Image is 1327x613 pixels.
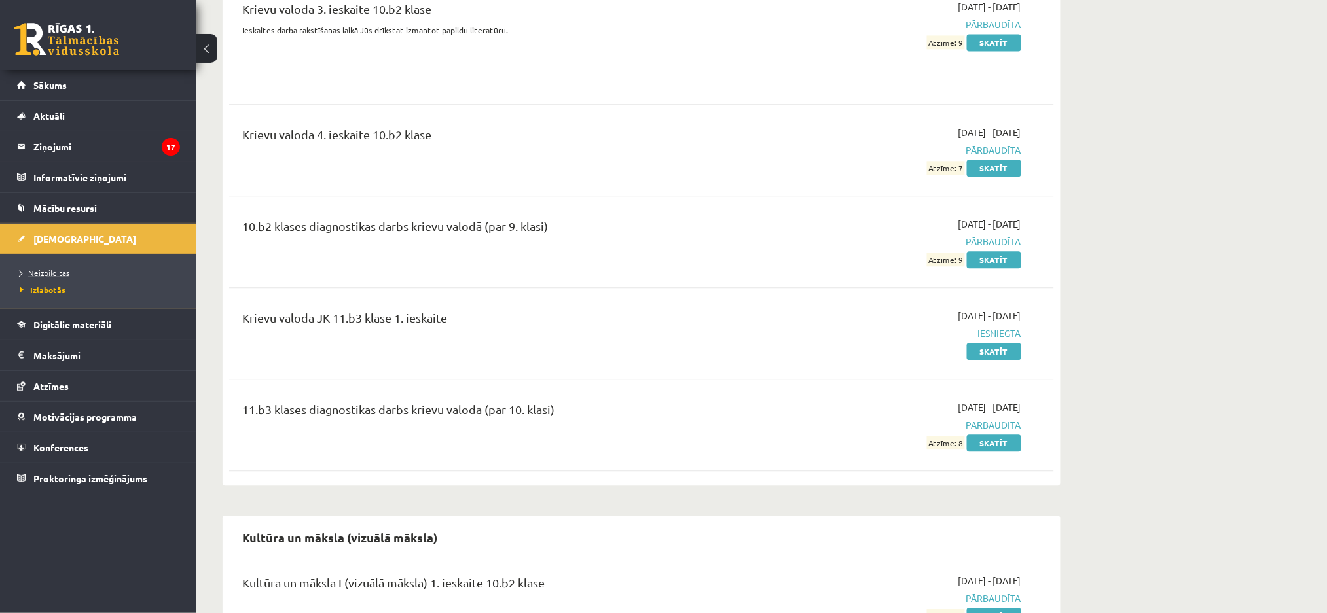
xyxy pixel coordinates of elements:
a: Ziņojumi17 [17,131,180,162]
a: Skatīt [967,160,1021,177]
div: 10.b2 klases diagnostikas darbs krievu valodā (par 9. klasi) [242,217,755,241]
span: Izlabotās [20,285,65,295]
span: [DATE] - [DATE] [958,574,1021,587]
div: Krievu valoda 4. ieskaite 10.b2 klase [242,126,755,150]
span: Sākums [33,79,67,91]
a: Skatīt [967,34,1021,51]
span: Atzīme: 9 [927,253,965,266]
span: Atzīme: 7 [927,161,965,175]
a: Izlabotās [20,284,183,296]
legend: Ziņojumi [33,131,180,162]
p: Ieskaites darba rakstīšanas laikā Jūs drīkstat izmantot papildu literatūru. [242,24,755,36]
span: Motivācijas programma [33,411,137,423]
a: Motivācijas programma [17,402,180,432]
a: Skatīt [967,251,1021,268]
a: Maksājumi [17,340,180,370]
div: Kultūra un māksla I (vizuālā māksla) 1. ieskaite 10.b2 klase [242,574,755,598]
legend: Informatīvie ziņojumi [33,162,180,192]
span: Neizpildītās [20,268,69,278]
span: Atzīme: 9 [927,35,965,49]
span: Atzīme: 8 [927,436,965,449]
span: Digitālie materiāli [33,319,111,330]
span: Konferences [33,442,88,453]
a: Atzīmes [17,371,180,401]
a: Skatīt [967,434,1021,451]
span: [DATE] - [DATE] [958,309,1021,323]
a: Digitālie materiāli [17,309,180,340]
span: [DATE] - [DATE] [958,217,1021,231]
span: Pārbaudīta [774,418,1021,432]
div: 11.b3 klases diagnostikas darbs krievu valodā (par 10. klasi) [242,400,755,425]
a: [DEMOGRAPHIC_DATA] [17,224,180,254]
a: Konferences [17,432,180,463]
a: Neizpildītās [20,267,183,279]
span: [DEMOGRAPHIC_DATA] [33,233,136,245]
span: Pārbaudīta [774,143,1021,157]
legend: Maksājumi [33,340,180,370]
i: 17 [162,138,180,156]
a: Skatīt [967,343,1021,360]
h2: Kultūra un māksla (vizuālā māksla) [229,522,450,553]
span: Pārbaudīta [774,235,1021,249]
a: Proktoringa izmēģinājums [17,463,180,493]
span: Proktoringa izmēģinājums [33,472,147,484]
span: [DATE] - [DATE] [958,126,1021,139]
span: Iesniegta [774,326,1021,340]
a: Sākums [17,70,180,100]
a: Mācību resursi [17,193,180,223]
span: Pārbaudīta [774,591,1021,605]
div: Krievu valoda JK 11.b3 klase 1. ieskaite [242,309,755,333]
a: Aktuāli [17,101,180,131]
a: Rīgas 1. Tālmācības vidusskola [14,23,119,56]
span: Aktuāli [33,110,65,122]
span: Pārbaudīta [774,18,1021,31]
a: Informatīvie ziņojumi [17,162,180,192]
span: Mācību resursi [33,202,97,214]
span: Atzīmes [33,380,69,392]
span: [DATE] - [DATE] [958,400,1021,414]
